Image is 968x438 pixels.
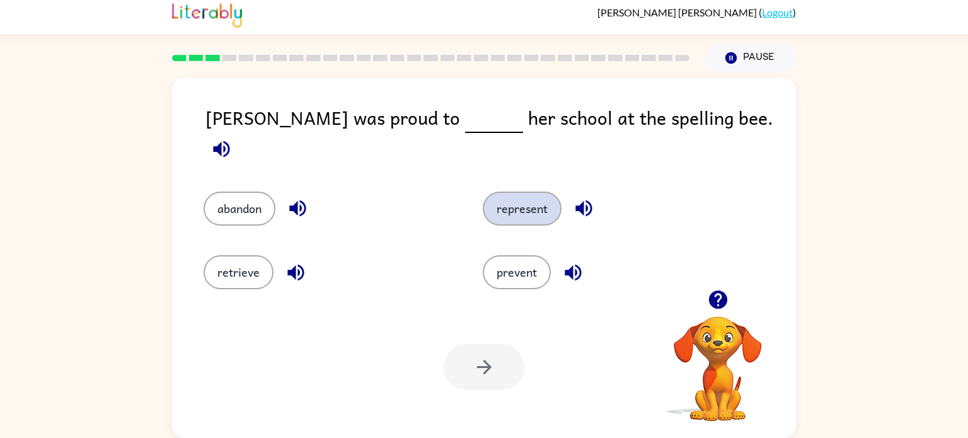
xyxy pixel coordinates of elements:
button: retrieve [204,255,274,289]
video: Your browser must support playing .mp4 files to use Literably. Please try using another browser. [655,297,781,423]
button: prevent [483,255,551,289]
a: Logout [762,6,793,18]
div: [PERSON_NAME] was proud to her school at the spelling bee. [205,103,796,166]
button: abandon [204,192,275,226]
button: represent [483,192,562,226]
button: Pause [705,43,796,72]
div: ( ) [597,6,796,18]
span: [PERSON_NAME] [PERSON_NAME] [597,6,759,18]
